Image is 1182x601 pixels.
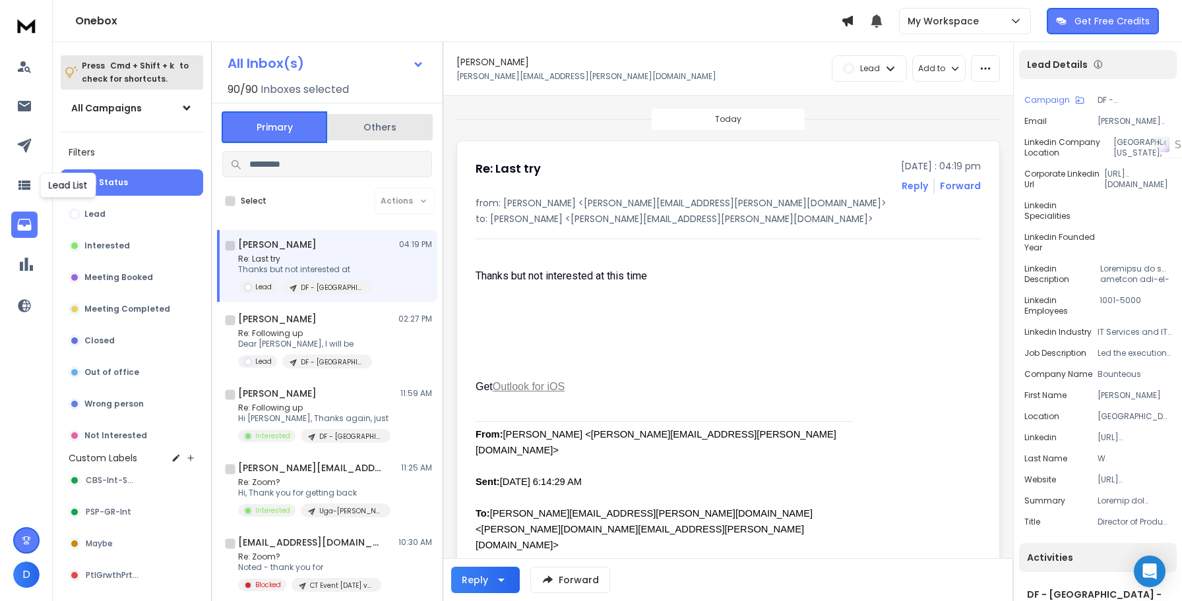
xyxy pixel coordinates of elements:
[238,461,383,474] h1: [PERSON_NAME][EMAIL_ADDRESS][DOMAIN_NAME]
[1024,411,1059,422] p: location
[61,296,203,322] button: Meeting Completed
[451,567,520,593] button: Reply
[1098,432,1171,443] p: [URL][DOMAIN_NAME]
[1113,137,1171,158] p: [GEOGRAPHIC_DATA], [US_STATE], [GEOGRAPHIC_DATA]
[476,476,500,487] b: Sent:
[84,241,130,251] p: Interested
[301,283,364,293] p: DF - [GEOGRAPHIC_DATA] - FU.1.2
[238,339,372,349] p: Dear [PERSON_NAME], I will be
[228,57,304,70] h1: All Inbox(s)
[908,14,984,28] p: My Workspace
[61,328,203,354] button: Closed
[61,422,203,449] button: Not Interested
[1024,169,1104,190] p: Corporate Linkedin Url
[1047,8,1159,34] button: Get Free Credits
[61,264,203,291] button: Meeting Booked
[1098,348,1171,358] p: Led the execution of 75+ tailored product strategies and digital customer experiences for telecom...
[1098,453,1171,464] p: W.
[86,507,131,517] span: PSP-GR-Int
[1024,200,1101,221] p: Linkedin Specialities
[398,537,432,548] p: 10:30 AM
[530,567,610,593] button: Forward
[901,159,981,173] p: [DATE] : 04:19 pm
[476,268,861,284] div: Thanks but not interested at this time
[456,71,716,82] p: [PERSON_NAME][EMAIL_ADDRESS][PERSON_NAME][DOMAIN_NAME]
[261,82,349,98] h3: Inboxes selected
[1024,432,1057,443] p: linkedin
[84,335,115,346] p: Closed
[1024,116,1047,127] p: Email
[238,536,383,549] h1: [EMAIL_ADDRESS][DOMAIN_NAME]
[918,63,945,74] p: Add to
[255,580,281,590] p: Blocked
[238,264,372,275] p: Thanks but not interested at
[238,562,381,573] p: Noted - thank you for
[1024,295,1100,316] p: Linkedin Employees
[399,239,432,250] p: 04:19 PM
[940,179,981,192] div: Forward
[1024,232,1105,253] p: Linkedin Founded Year
[238,254,372,264] p: Re: Last try
[61,499,203,525] button: PSP-GR-Int
[238,238,317,251] h1: [PERSON_NAME]
[1098,327,1171,337] p: IT Services and IT Consulting
[86,177,128,188] p: All Status
[238,387,317,400] h1: [PERSON_NAME]
[1024,95,1084,105] button: Campaign
[238,312,317,326] h1: [PERSON_NAME]
[238,488,390,498] p: Hi, Thank you for getting back
[84,399,144,409] p: Wrong person
[462,573,488,587] div: Reply
[86,475,137,486] span: CBS-Int-Sell
[476,429,503,440] b: From:
[476,196,981,210] p: from: [PERSON_NAME] <[PERSON_NAME][EMAIL_ADDRESS][PERSON_NAME][DOMAIN_NAME]>
[1098,496,1171,506] p: Loremip dol sitamet-consec adipiscingel sedd eiusmodte incididunt ut laboreet doloremagn, AL eni ...
[1019,543,1177,572] div: Activities
[1024,327,1092,337] p: Linkedin Industry
[319,432,383,442] p: DF - [GEOGRAPHIC_DATA] - FU.1.2
[1098,411,1171,422] p: [GEOGRAPHIC_DATA]-[GEOGRAPHIC_DATA] Area
[327,113,433,142] button: Others
[493,381,565,392] a: Outlook for iOS
[400,388,432,399] p: 11:59 AM
[301,357,364,367] p: DF - [GEOGRAPHIC_DATA] - FU.1.2
[1024,453,1067,464] p: Last Name
[1104,169,1171,190] p: [URL][DOMAIN_NAME]
[401,463,432,473] p: 11:25 AM
[1024,348,1086,358] p: Job Description
[1027,58,1088,71] p: Lead Details
[61,95,203,121] button: All Campaigns
[241,196,266,206] label: Select
[1100,264,1171,285] p: Loremipsu do s ametcon adi-el-sed doeiusm temporincididu utlaboreetd magnaaliq en adminimven quis...
[228,82,258,98] span: 90 / 90
[238,477,390,488] p: Re: Zoom?
[61,530,203,557] button: Maybe
[75,13,841,29] h1: Onebox
[715,114,741,125] p: Today
[1024,496,1065,506] p: Summary
[238,403,390,413] p: Re: Following up
[1024,264,1100,285] p: Linkedin Description
[1098,369,1171,380] p: Bounteous
[1098,95,1171,105] p: DF - [GEOGRAPHIC_DATA] - FU.1.2
[1134,556,1166,587] div: Open Intercom Messenger
[456,55,529,69] h1: [PERSON_NAME]
[13,561,40,588] button: D
[255,431,290,441] p: Interested
[86,570,140,581] span: PtlGrwthPrtnr
[476,379,861,395] div: Get
[1024,474,1056,485] p: website
[61,169,203,196] button: All Status
[1098,116,1171,127] p: [PERSON_NAME][EMAIL_ADDRESS][PERSON_NAME][DOMAIN_NAME]
[476,508,490,519] b: To:
[1098,517,1171,527] p: Director of Product Management
[238,552,381,562] p: Re: Zoom?
[61,467,203,494] button: CBS-Int-Sell
[476,212,981,225] p: to: [PERSON_NAME] <[PERSON_NAME][EMAIL_ADDRESS][PERSON_NAME][DOMAIN_NAME]>
[310,581,373,590] p: CT Event [DATE] v2 FU.2
[13,13,40,38] img: logo
[84,304,170,314] p: Meeting Completed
